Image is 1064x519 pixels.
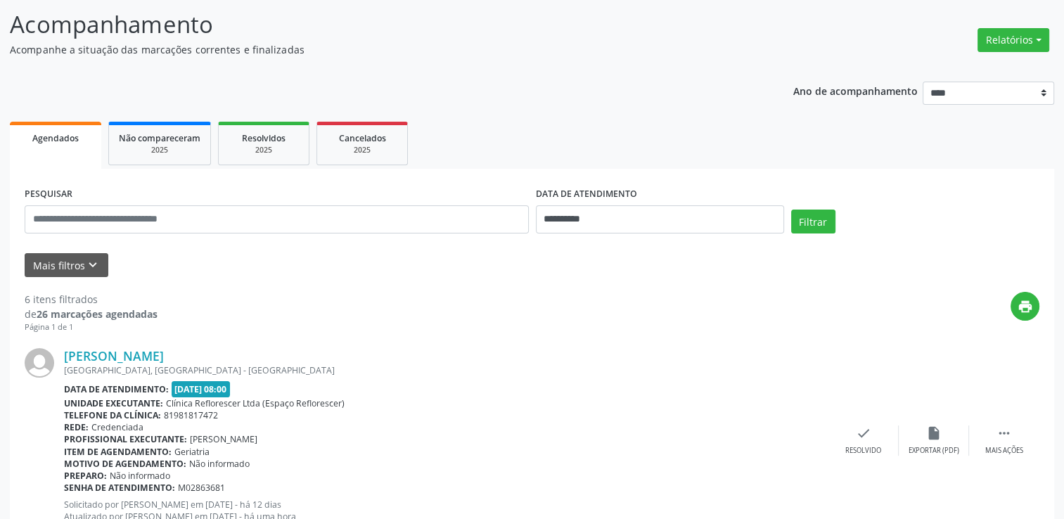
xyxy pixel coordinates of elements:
[791,210,835,233] button: Filtrar
[25,253,108,278] button: Mais filtroskeyboard_arrow_down
[174,446,210,458] span: Geriatria
[25,307,158,321] div: de
[1018,299,1033,314] i: print
[64,446,172,458] b: Item de agendamento:
[91,421,143,433] span: Credenciada
[189,458,250,470] span: Não informado
[64,409,161,421] b: Telefone da clínica:
[119,145,200,155] div: 2025
[10,7,741,42] p: Acompanhamento
[119,132,200,144] span: Não compareceram
[25,348,54,378] img: img
[64,470,107,482] b: Preparo:
[978,28,1049,52] button: Relatórios
[64,421,89,433] b: Rede:
[10,42,741,57] p: Acompanhe a situação das marcações correntes e finalizadas
[845,446,881,456] div: Resolvido
[229,145,299,155] div: 2025
[164,409,218,421] span: 81981817472
[190,433,257,445] span: [PERSON_NAME]
[25,184,72,205] label: PESQUISAR
[64,397,163,409] b: Unidade executante:
[909,446,959,456] div: Exportar (PDF)
[37,307,158,321] strong: 26 marcações agendadas
[110,470,170,482] span: Não informado
[64,383,169,395] b: Data de atendimento:
[996,425,1012,441] i: 
[339,132,386,144] span: Cancelados
[64,482,175,494] b: Senha de atendimento:
[166,397,345,409] span: Clínica Reflorescer Ltda (Espaço Reflorescer)
[985,446,1023,456] div: Mais ações
[536,184,637,205] label: DATA DE ATENDIMENTO
[327,145,397,155] div: 2025
[856,425,871,441] i: check
[242,132,286,144] span: Resolvidos
[172,381,231,397] span: [DATE] 08:00
[32,132,79,144] span: Agendados
[178,482,225,494] span: M02863681
[64,348,164,364] a: [PERSON_NAME]
[85,257,101,273] i: keyboard_arrow_down
[1011,292,1039,321] button: print
[64,364,828,376] div: [GEOGRAPHIC_DATA], [GEOGRAPHIC_DATA] - [GEOGRAPHIC_DATA]
[64,458,186,470] b: Motivo de agendamento:
[926,425,942,441] i: insert_drive_file
[793,82,918,99] p: Ano de acompanhamento
[64,433,187,445] b: Profissional executante:
[25,292,158,307] div: 6 itens filtrados
[25,321,158,333] div: Página 1 de 1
